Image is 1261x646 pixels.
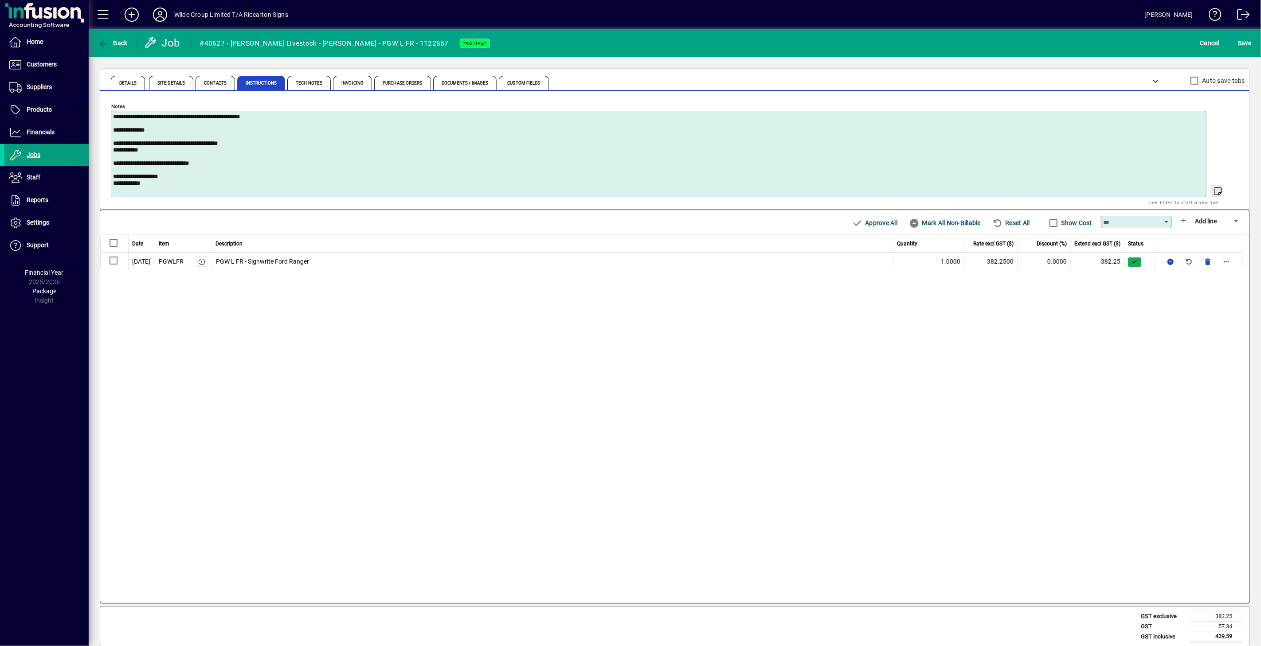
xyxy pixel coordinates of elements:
span: Jobs [27,151,40,158]
a: Reports [4,189,89,211]
span: Item [159,240,169,248]
a: Knowledge Base [1202,2,1222,31]
span: Customers [27,61,57,68]
span: Description [216,240,243,248]
td: PGW L FR - Signwrite Ford Ranger [212,253,894,270]
div: Job [144,36,182,50]
span: Mark All Non-Billable [909,216,981,230]
span: Status [1128,240,1144,248]
span: Rate excl GST ($) [973,240,1014,248]
span: Tech Notes [296,81,322,86]
td: 382.25 [1190,611,1243,622]
span: Quantity [897,240,917,248]
span: Support [27,241,49,249]
td: 382.25 [1071,253,1124,270]
div: [PERSON_NAME] [1145,8,1193,22]
button: Mark All Non-Billable [905,215,984,231]
button: Cancel [1198,35,1222,51]
app-page-header-button: Back [89,35,137,51]
span: Home [27,38,43,45]
div: PGWLFR [159,257,184,266]
span: 1.0000 [941,257,960,266]
mat-hint: Use 'Enter' to start a new line [1149,197,1218,207]
span: Contacts [204,81,227,86]
span: Suppliers [27,83,52,90]
td: [DATE] [129,253,155,270]
button: Profile [146,7,174,23]
span: Details [119,81,137,86]
span: Invoicing [341,81,364,86]
span: Custom Fields [507,81,540,86]
a: Logout [1230,2,1250,31]
span: Purchase Orders [383,81,423,86]
mat-label: Notes [111,103,125,109]
a: Products [4,99,89,121]
div: #40627 - [PERSON_NAME] Livestock - [PERSON_NAME] - PGW L FR - 1122557 [200,36,449,51]
span: Approve All [852,216,897,230]
span: Financials [27,128,55,136]
button: Add [117,7,146,23]
span: Add line [1195,218,1217,225]
a: Settings [4,212,89,234]
span: Date [132,240,143,248]
span: Staff [27,174,40,181]
span: Documents / Images [442,81,489,86]
td: 382.2500 [964,253,1018,270]
span: Products [27,106,52,113]
a: Customers [4,54,89,76]
span: Instructions [246,81,277,86]
span: Back [98,39,128,47]
span: Extend excl GST ($) [1074,240,1120,248]
span: ave [1238,36,1252,50]
span: Site Details [157,81,185,86]
a: Staff [4,167,89,189]
span: Reports [27,196,48,203]
td: GST [1136,621,1190,631]
td: 0.0000 [1018,253,1071,270]
a: Financials [4,121,89,144]
button: More options [1219,254,1234,269]
label: Auto save tabs [1201,76,1245,85]
span: S [1238,39,1241,47]
button: Save [1236,35,1254,51]
a: Support [4,234,89,257]
td: GST inclusive [1136,631,1190,642]
td: GST exclusive [1136,611,1190,622]
button: Reset All [989,215,1034,231]
div: Wilde Group Limited T/A Riccarton Signs [174,8,288,22]
a: Home [4,31,89,53]
span: Financial Year [25,269,64,276]
span: Package [32,288,56,295]
span: Settings [27,219,49,226]
span: Cancel [1200,36,1220,50]
button: Approve All [849,215,901,231]
label: Show Cost [1060,218,1092,227]
a: Suppliers [4,76,89,98]
button: Back [96,35,130,51]
span: Discount (%) [1037,240,1067,248]
span: Reset All [992,216,1030,230]
td: 439.59 [1190,631,1243,642]
td: 57.34 [1190,621,1243,631]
